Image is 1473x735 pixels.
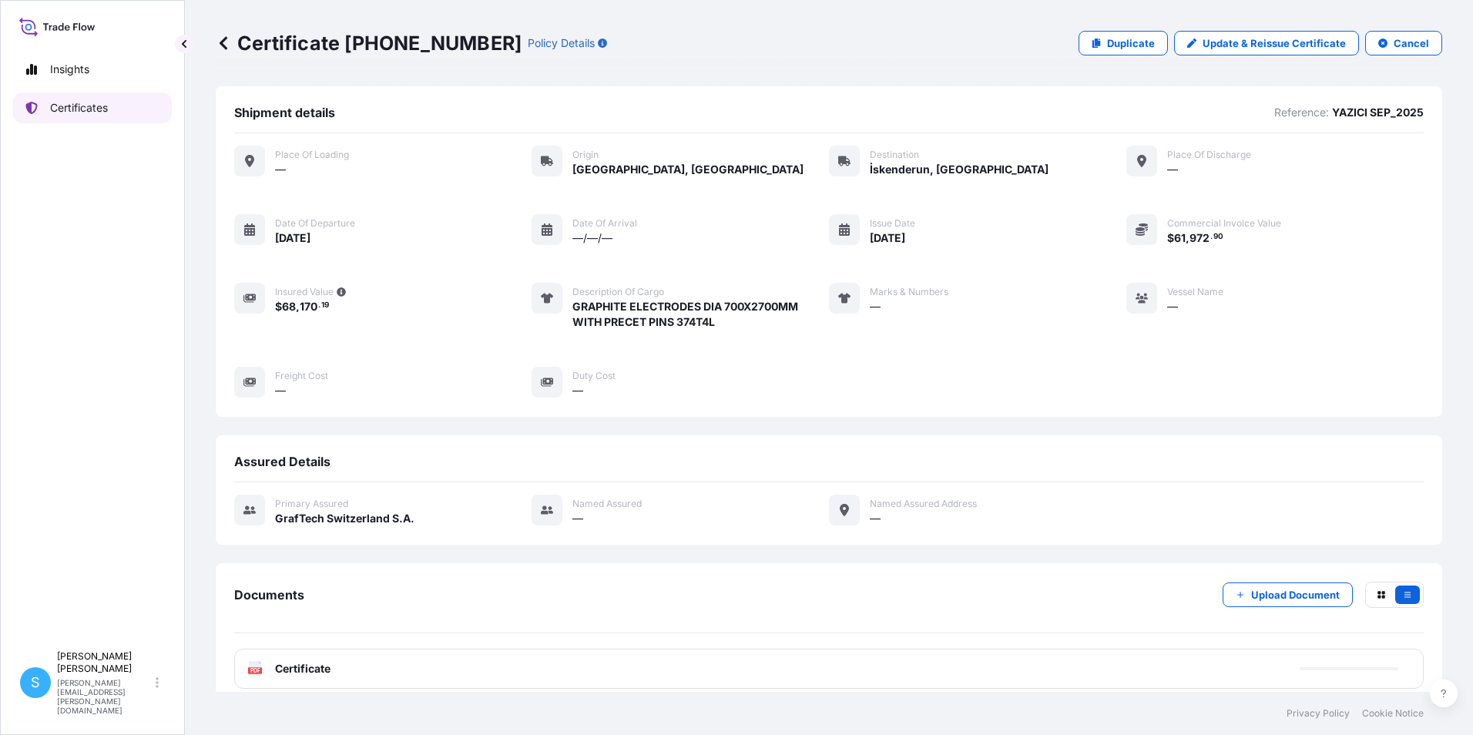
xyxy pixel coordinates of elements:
[275,162,286,177] span: —
[1189,233,1210,243] span: 972
[1107,35,1155,51] p: Duplicate
[1274,105,1329,120] p: Reference:
[13,92,172,123] a: Certificates
[1365,31,1442,55] button: Cancel
[1213,234,1223,240] span: 90
[572,498,642,510] span: Named Assured
[870,286,948,298] span: Marks & Numbers
[1174,31,1359,55] a: Update & Reissue Certificate
[572,370,616,382] span: Duty Cost
[1362,707,1424,720] a: Cookie Notice
[572,230,612,246] span: —/—/—
[282,301,296,312] span: 68
[1186,233,1189,243] span: ,
[1079,31,1168,55] a: Duplicate
[234,105,335,120] span: Shipment details
[870,299,881,314] span: —
[572,217,637,230] span: Date of arrival
[528,35,595,51] p: Policy Details
[234,454,331,469] span: Assured Details
[57,678,153,715] p: [PERSON_NAME][EMAIL_ADDRESS][PERSON_NAME][DOMAIN_NAME]
[870,230,905,246] span: [DATE]
[572,149,599,161] span: Origin
[275,383,286,398] span: —
[572,286,664,298] span: Description of cargo
[1223,582,1353,607] button: Upload Document
[275,217,355,230] span: Date of departure
[275,286,334,298] span: Insured Value
[13,54,172,85] a: Insights
[870,217,915,230] span: Issue Date
[1167,299,1178,314] span: —
[318,303,320,308] span: .
[275,511,414,526] span: GrafTech Switzerland S.A.
[300,301,317,312] span: 170
[572,162,804,177] span: [GEOGRAPHIC_DATA], [GEOGRAPHIC_DATA]
[1251,587,1340,602] p: Upload Document
[870,498,977,510] span: Named Assured Address
[275,149,349,161] span: Place of Loading
[250,668,260,673] text: PDF
[870,511,881,526] span: —
[321,303,329,308] span: 19
[870,149,919,161] span: Destination
[1167,149,1251,161] span: Place of discharge
[1287,707,1350,720] a: Privacy Policy
[1203,35,1346,51] p: Update & Reissue Certificate
[50,100,108,116] p: Certificates
[572,511,583,526] span: —
[275,301,282,312] span: $
[216,31,522,55] p: Certificate [PHONE_NUMBER]
[275,370,328,382] span: Freight Cost
[31,675,40,690] span: S
[1167,233,1174,243] span: $
[1167,286,1223,298] span: Vessel Name
[57,650,153,675] p: [PERSON_NAME] [PERSON_NAME]
[572,383,583,398] span: —
[1332,105,1424,120] p: YAZICI SEP_2025
[275,661,331,676] span: Certificate
[1394,35,1429,51] p: Cancel
[50,62,89,77] p: Insights
[296,301,300,312] span: ,
[275,498,348,510] span: Primary assured
[275,230,310,246] span: [DATE]
[1167,217,1281,230] span: Commercial Invoice Value
[1210,234,1213,240] span: .
[1167,162,1178,177] span: —
[572,299,800,330] span: GRAPHITE ELECTRODES DIA 700X2700MM WITH PRECET PINS 374T4L
[234,587,304,602] span: Documents
[870,162,1049,177] span: İskenderun, [GEOGRAPHIC_DATA]
[1174,233,1186,243] span: 61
